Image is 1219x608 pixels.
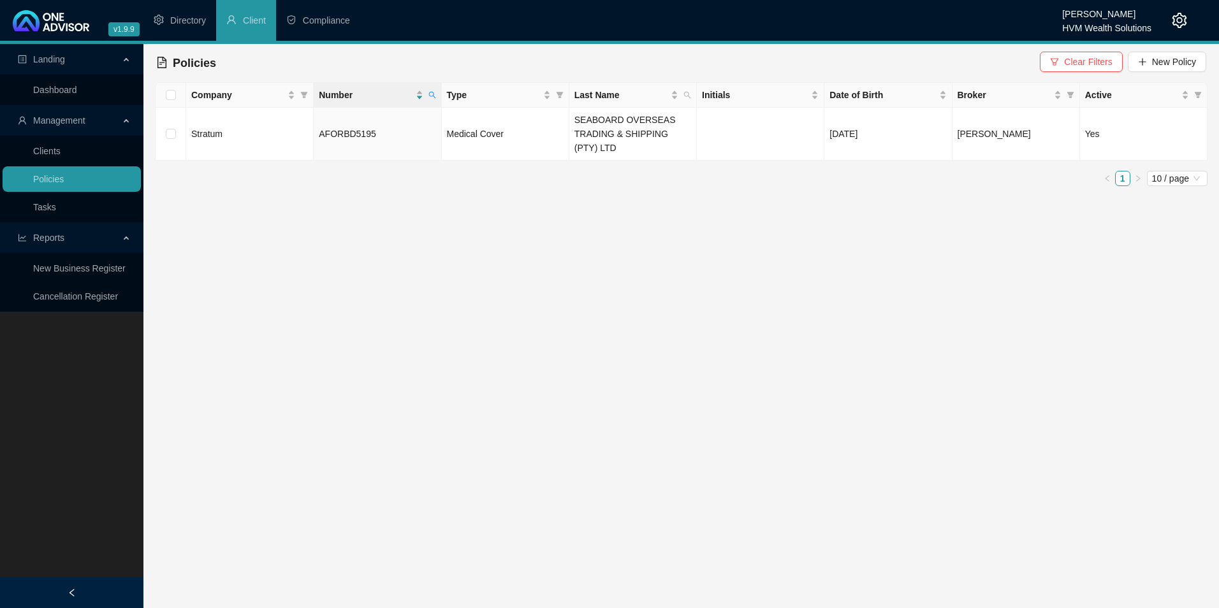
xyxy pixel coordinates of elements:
span: file-text [156,57,168,68]
span: filter [300,91,308,99]
span: Broker [958,88,1051,102]
span: 10 / page [1152,171,1202,185]
span: search [426,85,439,105]
td: [DATE] [824,108,952,161]
span: Management [33,115,85,126]
span: filter [1067,91,1074,99]
span: Date of Birth [829,88,936,102]
a: Clients [33,146,61,156]
span: safety [286,15,296,25]
li: Next Page [1130,171,1146,186]
span: New Policy [1152,55,1196,69]
span: Initials [702,88,808,102]
span: setting [1172,13,1187,28]
span: Landing [33,54,65,64]
span: Policies [173,57,216,69]
span: [PERSON_NAME] [958,129,1031,139]
span: user [18,116,27,125]
span: Number [319,88,412,102]
a: 1 [1116,171,1130,185]
img: 2df55531c6924b55f21c4cf5d4484680-logo-light.svg [13,10,89,31]
span: filter [1050,57,1059,66]
li: Previous Page [1100,171,1115,186]
button: right [1130,171,1146,186]
button: left [1100,171,1115,186]
span: v1.9.9 [108,22,140,36]
li: 1 [1115,171,1130,186]
span: left [1104,175,1111,182]
span: Client [243,15,266,25]
a: New Business Register [33,263,126,273]
th: Company [186,83,314,108]
span: Stratum [191,129,223,139]
span: filter [556,91,564,99]
span: Company [191,88,285,102]
span: filter [298,85,310,105]
div: HVM Wealth Solutions [1062,17,1151,31]
span: search [428,91,436,99]
th: Broker [953,83,1080,108]
div: [PERSON_NAME] [1062,3,1151,17]
span: line-chart [18,233,27,242]
span: Clear Filters [1064,55,1112,69]
span: AFORBD5195 [319,129,376,139]
button: New Policy [1128,52,1206,72]
a: Policies [33,174,64,184]
button: Clear Filters [1040,52,1122,72]
span: plus [1138,57,1147,66]
span: filter [1194,91,1202,99]
span: profile [18,55,27,64]
th: Type [442,83,569,108]
span: setting [154,15,164,25]
td: Yes [1080,108,1208,161]
span: Active [1085,88,1179,102]
th: Active [1080,83,1208,108]
span: search [683,91,691,99]
th: Last Name [569,83,697,108]
div: Page Size [1147,171,1208,186]
span: left [68,588,77,597]
span: Last Name [574,88,668,102]
th: Date of Birth [824,83,952,108]
span: Reports [33,233,64,243]
span: right [1134,175,1142,182]
span: Compliance [303,15,350,25]
span: filter [1192,85,1204,105]
span: filter [553,85,566,105]
span: filter [1064,85,1077,105]
span: search [681,85,694,105]
span: Directory [170,15,206,25]
span: user [226,15,237,25]
a: Dashboard [33,85,77,95]
a: Cancellation Register [33,291,118,301]
span: Medical Cover [447,129,504,139]
th: Initials [697,83,824,108]
a: Tasks [33,202,56,212]
span: Type [447,88,541,102]
td: SEABOARD OVERSEAS TRADING & SHIPPING (PTY) LTD [569,108,697,161]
